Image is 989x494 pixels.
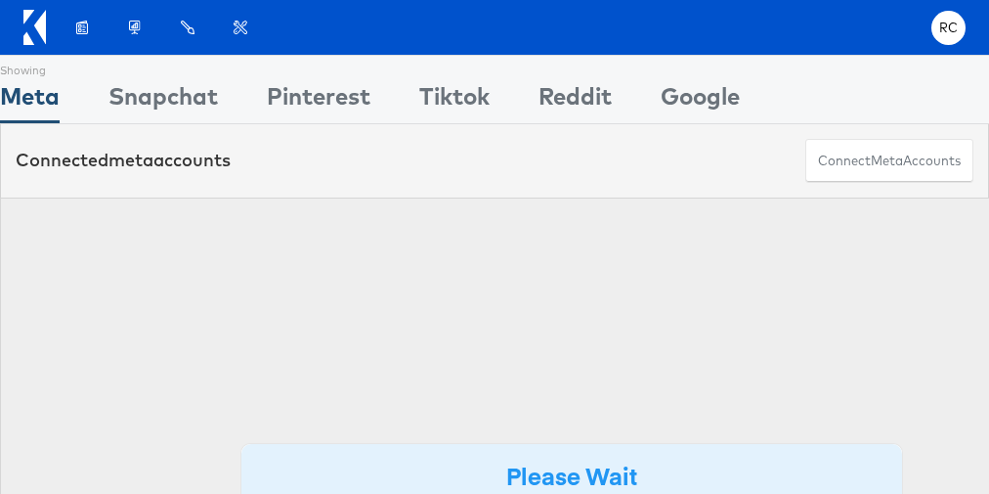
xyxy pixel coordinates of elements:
[108,149,153,171] span: meta
[939,22,959,34] span: RC
[267,79,370,123] div: Pinterest
[16,148,231,173] div: Connected accounts
[538,79,612,123] div: Reddit
[805,139,973,183] button: ConnectmetaAccounts
[419,79,490,123] div: Tiktok
[506,459,637,491] strong: Please Wait
[661,79,740,123] div: Google
[108,79,218,123] div: Snapchat
[871,152,903,170] span: meta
